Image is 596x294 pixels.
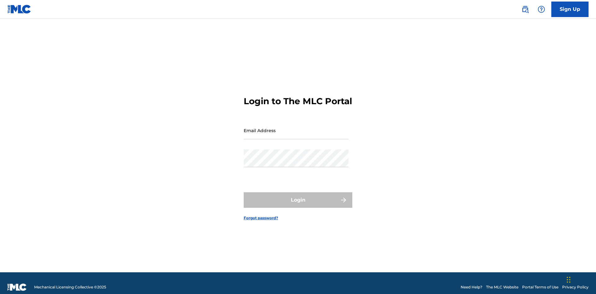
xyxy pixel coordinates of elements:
a: Public Search [519,3,531,16]
span: Mechanical Licensing Collective © 2025 [34,284,106,290]
img: logo [7,283,27,291]
a: Sign Up [551,2,589,17]
img: search [521,6,529,13]
div: Drag [567,270,571,289]
iframe: Chat Widget [565,264,596,294]
img: help [538,6,545,13]
a: The MLC Website [486,284,518,290]
a: Portal Terms of Use [522,284,558,290]
div: Help [535,3,548,16]
a: Forgot password? [244,215,278,221]
h3: Login to The MLC Portal [244,96,352,107]
a: Privacy Policy [562,284,589,290]
img: MLC Logo [7,5,31,14]
a: Need Help? [461,284,482,290]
